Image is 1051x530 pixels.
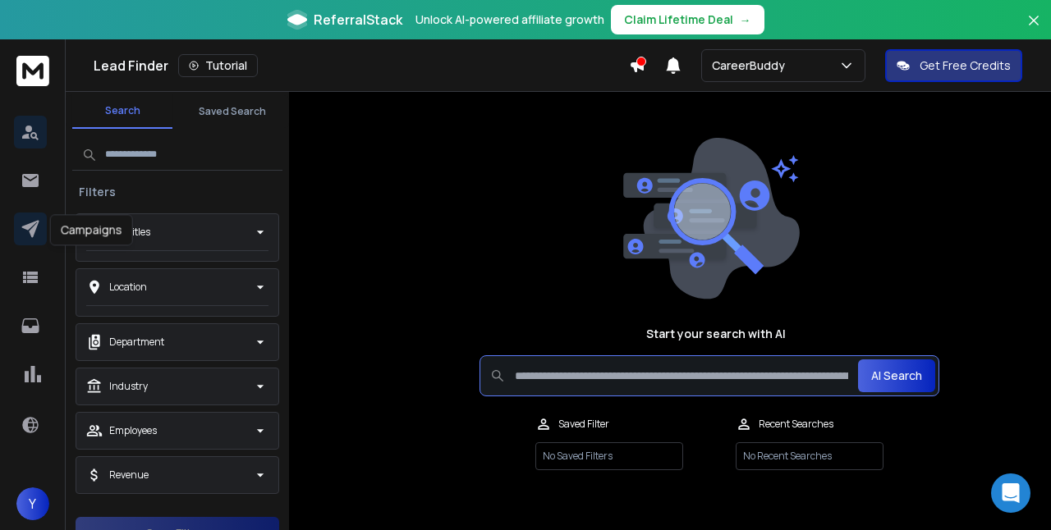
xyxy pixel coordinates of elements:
button: Claim Lifetime Deal→ [611,5,764,34]
h1: Start your search with AI [646,326,786,342]
p: No Saved Filters [535,442,683,470]
p: Employees [109,424,157,437]
p: No Recent Searches [736,442,883,470]
button: Close banner [1023,10,1044,49]
p: Unlock AI-powered affiliate growth [415,11,604,28]
p: Revenue [109,468,149,482]
p: Location [109,281,147,294]
span: → [740,11,751,28]
span: ReferralStack [314,10,402,30]
button: Saved Search [182,95,282,128]
button: Search [72,94,172,129]
p: Get Free Credits [920,57,1011,74]
p: CareerBuddy [712,57,792,74]
h3: Filters [72,184,122,200]
div: Lead Finder [94,54,629,77]
p: Industry [109,380,148,393]
button: Y [16,487,49,520]
button: Get Free Credits [885,49,1022,82]
p: Recent Searches [759,418,833,431]
img: image [619,138,800,299]
button: AI Search [858,359,935,392]
div: Open Intercom Messenger [991,473,1030,513]
div: Campaigns [50,214,133,245]
button: Tutorial [178,54,258,77]
p: Department [109,336,164,349]
p: Saved Filter [558,418,609,431]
